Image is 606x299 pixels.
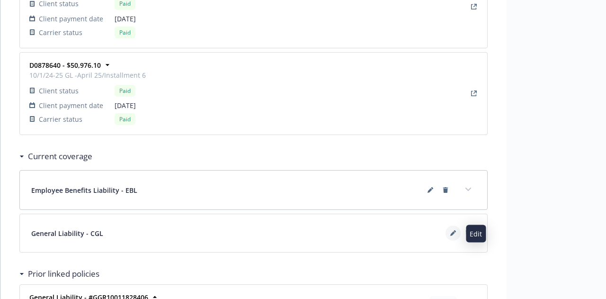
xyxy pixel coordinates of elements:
[19,268,99,280] div: Prior linked policies
[115,100,146,110] span: [DATE]
[28,268,99,280] h3: Prior linked policies
[28,150,92,163] h3: Current coverage
[19,150,92,163] div: Current coverage
[39,27,82,37] span: Carrier status
[468,88,480,99] a: View Invoice
[20,171,487,209] div: Employee Benefits Liability - EBLexpand content
[115,14,162,24] span: [DATE]
[461,182,476,197] button: expand content
[29,70,146,80] span: 10/1/24-25 GL -April 25/Installment 6
[39,86,79,96] span: Client status
[115,113,135,125] div: Paid
[31,228,103,238] span: General Liability - CGL
[29,61,101,70] strong: D0878640 - $50,976.10
[39,14,103,24] span: Client payment date
[39,114,82,124] span: Carrier status
[31,185,137,195] span: Employee Benefits Liability - EBL
[39,100,103,110] span: Client payment date
[115,27,135,38] div: Paid
[468,1,480,12] a: View Invoice
[115,85,135,97] div: Paid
